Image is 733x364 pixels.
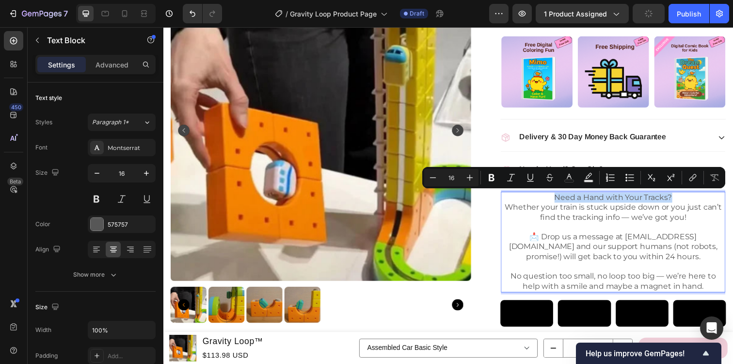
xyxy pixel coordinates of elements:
p: Advanced [96,60,128,70]
div: 450 [9,103,23,111]
div: Show more [73,270,118,280]
div: 575757 [108,220,153,229]
img: gempages_563821994840163493-df3a5f92-f984-4161-a952-617b498022d1.png [423,9,496,82]
iframe: Design area [163,27,733,364]
button: decrement [388,318,408,337]
button: Carousel Back Arrow [15,278,27,289]
span: Paragraph 1* [92,118,129,127]
button: Carousel Back Arrow [15,99,27,111]
p: 7 [64,8,68,19]
button: 1 product assigned [536,4,629,23]
button: Add to cart [485,317,576,339]
button: Show survey - Help us improve GemPages! [586,347,712,359]
p: 📩 Drop us a message at [EMAIL_ADDRESS][DOMAIN_NAME] and our support humans (not robots, promise!)... [346,209,573,239]
div: Align [35,243,63,256]
div: Width [35,326,51,334]
button: Paragraph 1* [88,114,156,131]
p: Need a Hand with Your Tracks? [346,169,573,179]
p: Settings [48,60,75,70]
span: / [286,9,288,19]
input: quantity [408,318,459,337]
p: Delivery & 30 Day Money Back Guarantee [364,107,513,117]
span: 1 product assigned [544,9,607,19]
button: Carousel Next Arrow [295,99,306,111]
div: Size [35,166,61,180]
video: Video [403,279,457,306]
div: Padding [35,351,58,360]
button: Carousel Next Arrow [295,278,306,289]
div: Beta [7,178,23,185]
button: 7 [4,4,72,23]
img: gempages_563821994840163493-fd25a8a1-8ac1-4024-a118-93cc596c463a.png [345,9,418,82]
input: Auto [88,321,155,339]
img: gempages_563821994840163493-7512853e-8ad7-40d3-9980-b49ef59fa454.png [501,9,574,82]
div: Undo/Redo [183,4,222,23]
span: Help us improve GemPages! [586,349,700,358]
div: Color [35,220,50,229]
button: increment [459,318,478,337]
video: Video [344,279,398,306]
p: Whether your train is stuck upside down or you just can’t find the tracking info — we’ve got you! [346,179,573,199]
div: Add to cart [509,321,552,335]
div: Size [35,301,61,314]
div: Publish [677,9,701,19]
button: Show more [35,266,156,283]
div: Font [35,143,48,152]
div: Editor contextual toolbar [422,167,725,188]
div: Text style [35,94,62,102]
div: Montserrat [108,144,153,152]
div: $113.98 USD [39,329,103,342]
video: Video [521,279,574,306]
span: Draft [410,9,424,18]
div: Styles [35,118,52,127]
div: Add... [108,352,153,361]
div: Open Intercom Messenger [700,316,723,340]
p: Text Block [47,34,129,46]
button: Publish [669,4,709,23]
p: Need a Hand? Or a Sip? [364,140,449,150]
video: Video [462,279,516,306]
span: Gravity Loop Product Page [290,9,377,19]
div: Rich Text Editor. Editing area: main [345,168,574,271]
p: No question too small, no loop too big — we’re here to help with a smile and maybe a magnet in hand. [346,249,573,270]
